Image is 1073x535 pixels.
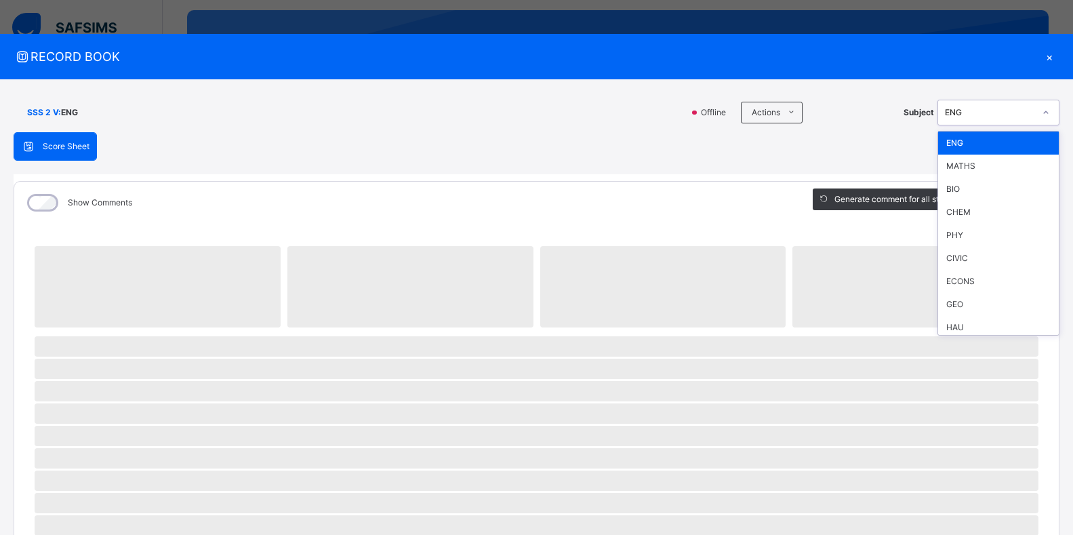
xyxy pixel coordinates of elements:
div: ENG [938,132,1059,155]
span: ‌ [35,448,1038,469]
div: ENG [945,106,1034,119]
div: × [1039,47,1059,66]
div: CHEM [938,201,1059,224]
div: GEO [938,293,1059,316]
span: ‌ [35,403,1038,424]
span: ‌ [792,246,1038,328]
span: Offline [700,106,734,119]
span: ‌ [35,493,1038,513]
div: BIO [938,178,1059,201]
div: HAU [938,316,1059,339]
span: Actions [752,106,780,119]
span: ‌ [35,426,1038,446]
span: ‌ [35,336,1038,357]
span: ENG [61,106,78,119]
span: SSS 2 V : [27,106,61,119]
span: ‌ [35,359,1038,379]
span: Subject [904,106,934,119]
span: ‌ [287,246,533,328]
span: Generate comment for all student [834,193,960,205]
span: ‌ [35,246,281,328]
div: MATHS [938,155,1059,178]
span: ‌ [35,381,1038,401]
span: ‌ [540,246,786,328]
span: Score Sheet [43,140,89,153]
label: Show Comments [68,197,132,209]
div: CIVIC [938,247,1059,270]
div: PHY [938,224,1059,247]
div: ECONS [938,270,1059,293]
span: ‌ [35,471,1038,491]
span: RECORD BOOK [14,47,1039,66]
